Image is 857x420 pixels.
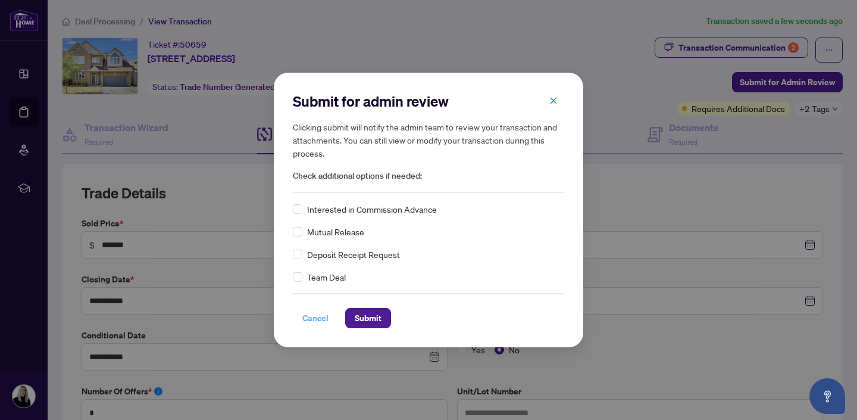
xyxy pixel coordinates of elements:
[307,248,400,261] span: Deposit Receipt Request
[302,309,329,328] span: Cancel
[293,120,564,160] h5: Clicking submit will notify the admin team to review your transaction and attachments. You can st...
[809,378,845,414] button: Open asap
[345,308,391,328] button: Submit
[293,169,564,183] span: Check additional options if needed:
[293,308,338,328] button: Cancel
[355,309,381,328] span: Submit
[307,203,437,216] span: Interested in Commission Advance
[549,97,558,105] span: close
[307,225,364,238] span: Mutual Release
[307,270,346,284] span: Team Deal
[293,92,564,111] h2: Submit for admin review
